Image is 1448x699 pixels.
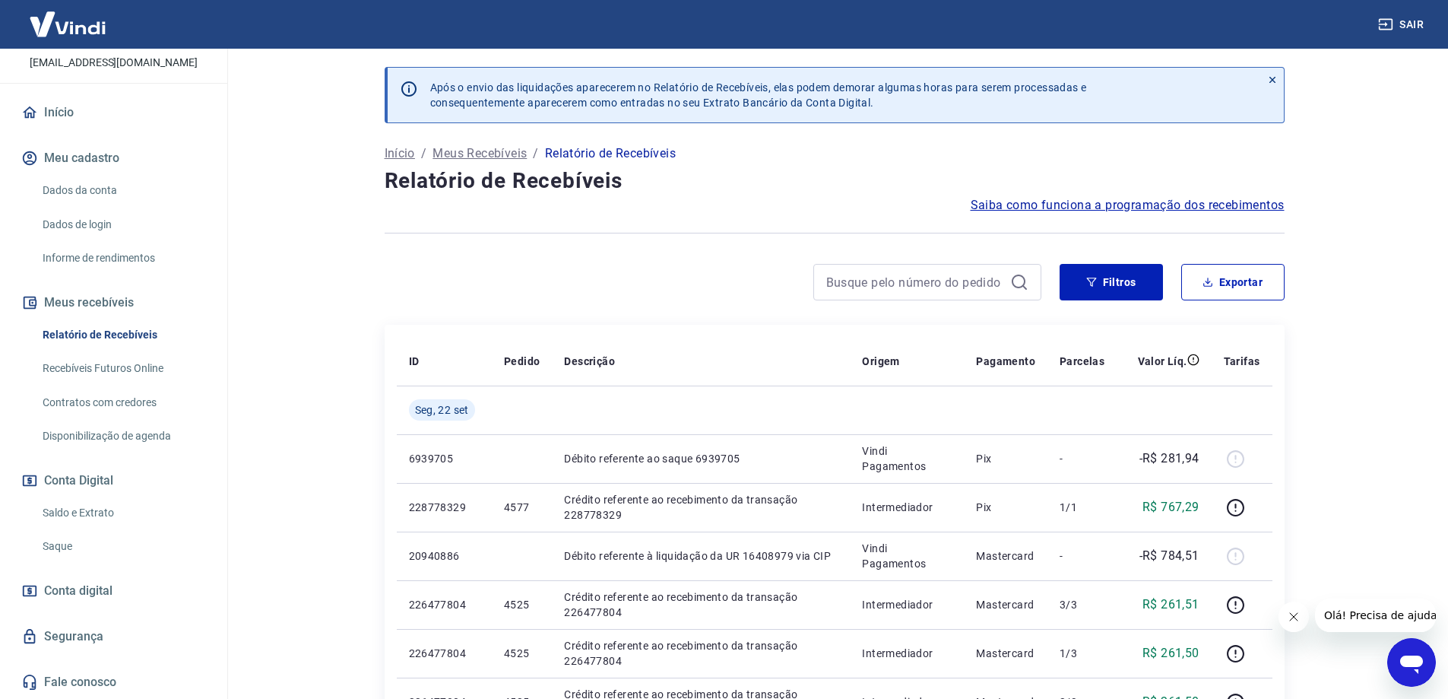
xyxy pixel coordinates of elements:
[1139,450,1199,468] p: -R$ 281,94
[18,464,209,497] button: Conta Digital
[1060,548,1104,564] p: -
[504,597,540,612] p: 4525
[862,597,952,612] p: Intermediador
[409,354,420,369] p: ID
[409,646,480,661] p: 226477804
[1224,354,1260,369] p: Tarifas
[976,646,1035,661] p: Mastercard
[862,354,899,369] p: Origem
[1060,354,1104,369] p: Parcelas
[409,500,480,515] p: 228778329
[1060,451,1104,466] p: -
[1138,354,1187,369] p: Valor Líq.
[415,402,469,418] span: Seg, 22 set
[826,271,1004,294] input: Busque pelo número do pedido
[36,209,209,240] a: Dados de login
[1139,547,1199,565] p: -R$ 784,51
[18,574,209,608] a: Conta digital
[564,548,838,564] p: Débito referente à liquidação da UR 16408979 via CIP
[9,11,128,23] span: Olá! Precisa de ajuda?
[976,500,1035,515] p: Pix
[18,286,209,319] button: Meus recebíveis
[18,666,209,699] a: Fale conosco
[862,443,952,474] p: Vindi Pagamentos
[36,243,209,274] a: Informe de rendimentos
[976,354,1035,369] p: Pagamento
[18,620,209,653] a: Segurança
[18,141,209,175] button: Meu cadastro
[533,145,538,163] p: /
[1375,11,1430,39] button: Sair
[564,451,838,466] p: Débito referente ao saque 6939705
[564,589,838,620] p: Crédito referente ao recebimento da transação 226477804
[44,580,112,602] span: Conta digital
[564,638,838,669] p: Crédito referente ao recebimento da transação 226477804
[409,597,480,612] p: 226477804
[1060,264,1163,300] button: Filtros
[432,145,527,163] a: Meus Recebíveis
[976,451,1035,466] p: Pix
[18,96,209,129] a: Início
[862,646,952,661] p: Intermediador
[36,175,209,206] a: Dados da conta
[1142,498,1199,516] p: R$ 767,29
[36,531,209,562] a: Saque
[862,500,952,515] p: Intermediador
[385,166,1285,196] h4: Relatório de Recebíveis
[1060,500,1104,515] p: 1/1
[36,497,209,529] a: Saldo e Extrato
[36,353,209,384] a: Recebíveis Futuros Online
[564,354,615,369] p: Descrição
[409,548,480,564] p: 20940886
[976,548,1035,564] p: Mastercard
[504,354,540,369] p: Pedido
[971,196,1285,214] a: Saiba como funciona a programação dos recebimentos
[1142,644,1199,662] p: R$ 261,50
[409,451,480,466] p: 6939705
[430,80,1087,110] p: Após o envio das liquidações aparecerem no Relatório de Recebíveis, elas podem demorar algumas ho...
[564,492,838,523] p: Crédito referente ao recebimento da transação 228778329
[1315,599,1436,632] iframe: Mensagem da empresa
[1181,264,1285,300] button: Exportar
[976,597,1035,612] p: Mastercard
[1060,646,1104,661] p: 1/3
[1060,597,1104,612] p: 3/3
[36,319,209,351] a: Relatório de Recebíveis
[36,421,209,452] a: Disponibilização de agenda
[18,1,117,47] img: Vindi
[1142,596,1199,614] p: R$ 261,51
[36,387,209,418] a: Contratos com credores
[52,33,174,49] p: [PERSON_NAME]
[504,500,540,515] p: 4577
[862,541,952,571] p: Vindi Pagamentos
[1278,602,1309,632] iframe: Fechar mensagem
[385,145,415,163] a: Início
[545,145,676,163] p: Relatório de Recebíveis
[421,145,426,163] p: /
[1387,638,1436,687] iframe: Botão para abrir a janela de mensagens
[30,55,198,71] p: [EMAIL_ADDRESS][DOMAIN_NAME]
[504,646,540,661] p: 4525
